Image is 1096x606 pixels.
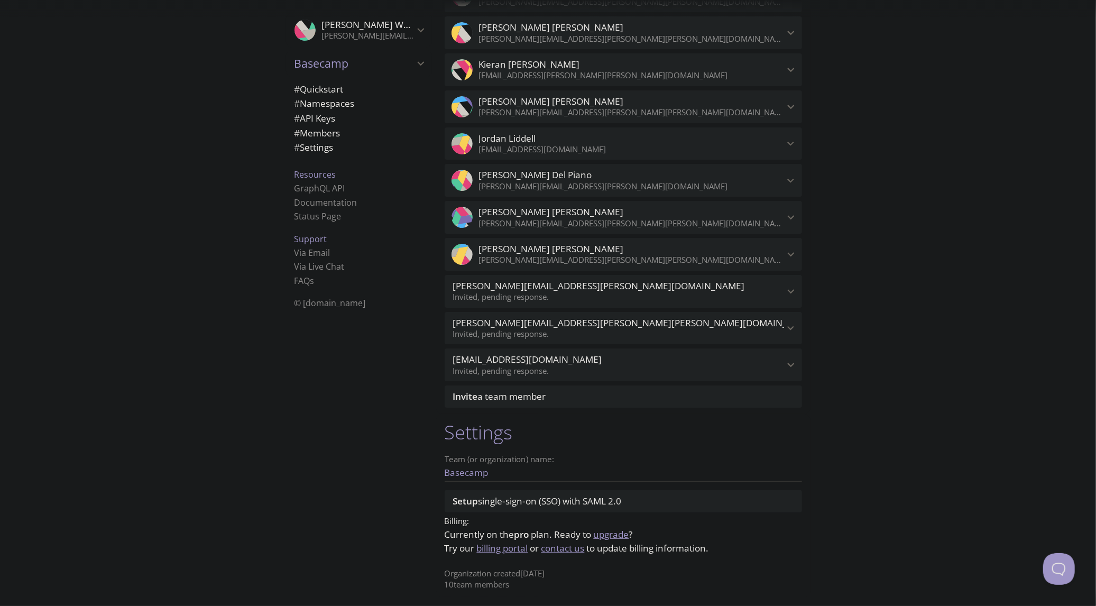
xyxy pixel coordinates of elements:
div: Sean Keenan [445,201,802,234]
span: Quickstart [294,83,344,95]
div: Ryan Hird [445,90,802,123]
span: [PERSON_NAME] Wywrot [322,19,428,31]
span: # [294,112,300,124]
div: Krzysztof Wywrot [286,13,432,48]
p: Invited, pending response. [453,292,784,302]
div: jonathan.bass@bennetts.co.uk [445,275,802,308]
span: Members [294,127,340,139]
p: Organization created [DATE] 10 team member s [445,568,802,591]
span: pro [514,528,529,540]
span: [PERSON_NAME] [PERSON_NAME] [479,22,624,33]
a: FAQ [294,275,315,287]
div: Namespaces [286,96,432,111]
p: Invited, pending response. [453,329,784,339]
span: # [294,127,300,139]
a: Via Live Chat [294,261,345,272]
iframe: Help Scout Beacon - Open [1043,553,1075,585]
span: [PERSON_NAME] [PERSON_NAME] [479,243,624,255]
div: yoana.angelova@bennetts.co.uk [445,348,802,381]
div: Members [286,126,432,141]
div: Invite a team member [445,385,802,408]
p: [PERSON_NAME][EMAIL_ADDRESS][PERSON_NAME][PERSON_NAME][DOMAIN_NAME] [479,218,784,229]
span: Resources [294,169,336,180]
div: API Keys [286,111,432,126]
a: Documentation [294,197,357,208]
span: Basecamp [294,56,414,71]
a: upgrade [594,528,629,540]
h1: Settings [445,420,802,444]
span: [EMAIL_ADDRESS][DOMAIN_NAME] [453,354,602,365]
span: Support [294,233,327,245]
div: Basecamp [286,50,432,77]
div: Daniele Del Piano [445,164,802,197]
div: matthew.nuzzo@bennetts.co.uk [445,312,802,345]
p: [PERSON_NAME][EMAIL_ADDRESS][PERSON_NAME][DOMAIN_NAME] [479,181,784,192]
p: [PERSON_NAME][EMAIL_ADDRESS][PERSON_NAME][PERSON_NAME][DOMAIN_NAME] [479,107,784,118]
p: Billing: [445,512,802,528]
a: billing portal [477,542,528,554]
span: # [294,97,300,109]
label: Team (or organization) name: [445,455,555,463]
span: Kieran [PERSON_NAME] [479,59,580,70]
span: Setup [453,495,478,507]
div: Jordan Liddell [445,127,802,160]
span: single-sign-on (SSO) with SAML 2.0 [453,495,622,507]
div: Setup SSO [445,490,802,512]
span: Try our or to update billing information. [445,542,709,554]
span: s [310,275,315,287]
span: Namespaces [294,97,355,109]
div: Richard Cooper [445,238,802,271]
p: [EMAIL_ADDRESS][DOMAIN_NAME] [479,144,784,155]
span: Settings [294,141,334,153]
div: Kieran Brinkley [445,53,802,86]
p: [EMAIL_ADDRESS][PERSON_NAME][PERSON_NAME][DOMAIN_NAME] [479,70,784,81]
span: © [DOMAIN_NAME] [294,297,366,309]
span: [PERSON_NAME] [PERSON_NAME] [479,96,624,107]
a: Status Page [294,210,342,222]
span: # [294,83,300,95]
span: [PERSON_NAME][EMAIL_ADDRESS][PERSON_NAME][DOMAIN_NAME] [453,280,745,292]
p: Currently on the plan. [445,528,802,555]
p: Invited, pending response. [453,366,784,377]
p: [PERSON_NAME][EMAIL_ADDRESS][PERSON_NAME][PERSON_NAME][DOMAIN_NAME] [479,34,784,44]
span: Ready to ? [555,528,633,540]
span: [PERSON_NAME] [PERSON_NAME] [479,206,624,218]
p: [PERSON_NAME][EMAIL_ADDRESS][PERSON_NAME][PERSON_NAME][DOMAIN_NAME] [322,31,414,41]
span: [PERSON_NAME][EMAIL_ADDRESS][PERSON_NAME][PERSON_NAME][DOMAIN_NAME] [453,317,816,329]
div: Team Settings [286,140,432,155]
span: a team member [453,390,546,402]
a: contact us [541,542,585,554]
div: Richard Rodriguez [445,16,802,49]
a: Via Email [294,247,330,259]
span: # [294,141,300,153]
div: Quickstart [286,82,432,97]
span: [PERSON_NAME] Del Piano [479,169,592,181]
a: GraphQL API [294,182,345,194]
span: Jordan Liddell [479,133,536,144]
span: API Keys [294,112,336,124]
span: Invite [453,390,478,402]
p: [PERSON_NAME][EMAIL_ADDRESS][PERSON_NAME][PERSON_NAME][DOMAIN_NAME] [479,255,784,265]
